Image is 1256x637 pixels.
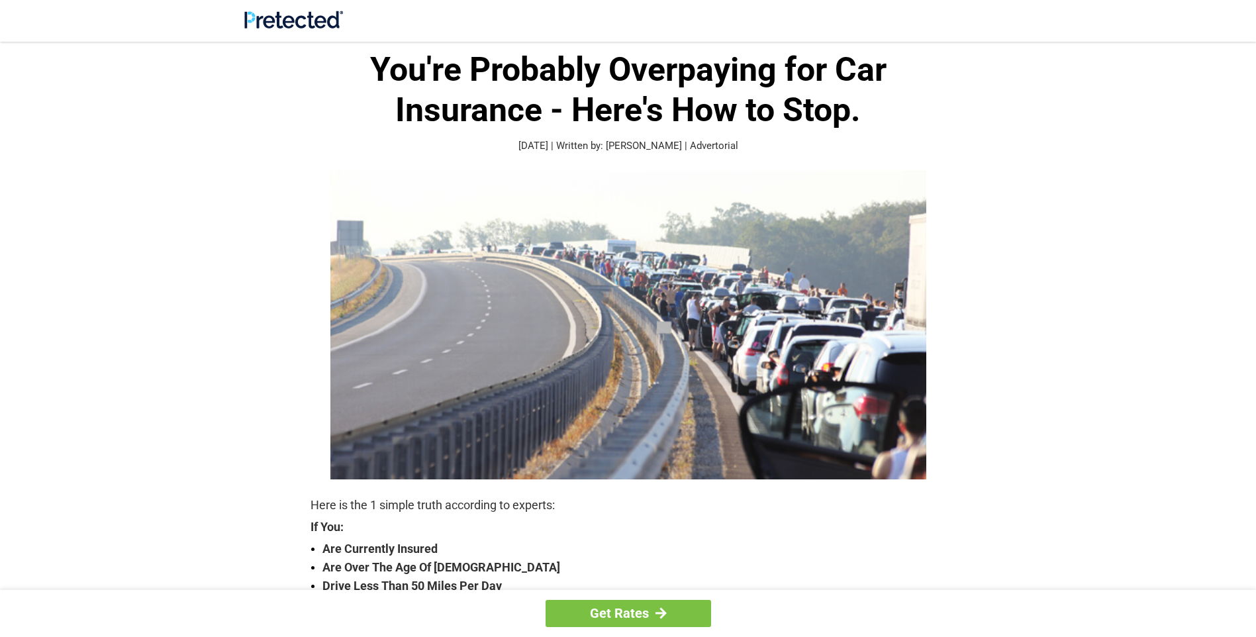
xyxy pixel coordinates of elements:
strong: Are Currently Insured [322,540,946,558]
strong: If You: [311,521,946,533]
p: [DATE] | Written by: [PERSON_NAME] | Advertorial [311,138,946,154]
img: Site Logo [244,11,343,28]
a: Get Rates [546,600,711,627]
strong: Drive Less Than 50 Miles Per Day [322,577,946,595]
h1: You're Probably Overpaying for Car Insurance - Here's How to Stop. [311,50,946,130]
a: Site Logo [244,19,343,31]
strong: Are Over The Age Of [DEMOGRAPHIC_DATA] [322,558,946,577]
p: Here is the 1 simple truth according to experts: [311,496,946,514]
